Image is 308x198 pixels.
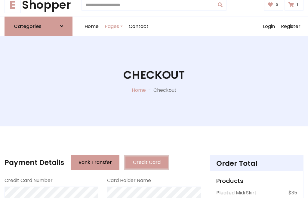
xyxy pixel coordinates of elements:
[132,87,146,94] a: Home
[216,177,297,184] h5: Products
[288,189,297,196] p: $35
[216,159,297,168] h4: Order Total
[278,17,303,36] a: Register
[102,17,126,36] a: Pages
[124,155,169,170] button: Credit Card
[123,68,185,82] h1: Checkout
[153,87,177,94] p: Checkout
[274,2,280,8] span: 0
[295,2,300,8] span: 1
[71,155,119,170] button: Bank Transfer
[260,17,278,36] a: Login
[216,189,257,196] p: Pleated Midi Skirt
[14,23,42,29] h6: Categories
[5,17,72,36] a: Categories
[126,17,152,36] a: Contact
[107,177,151,184] label: Card Holder Name
[146,87,153,94] p: -
[82,17,102,36] a: Home
[5,158,64,167] h4: Payment Details
[5,177,53,184] label: Credit Card Number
